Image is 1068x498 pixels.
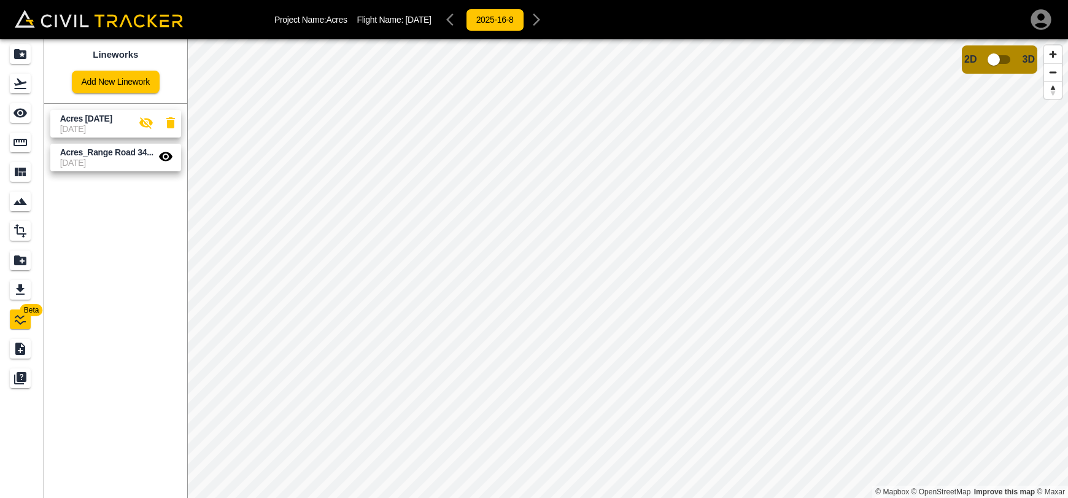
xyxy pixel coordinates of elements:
[406,15,431,25] span: [DATE]
[911,488,971,496] a: OpenStreetMap
[357,15,431,25] p: Flight Name:
[187,39,1068,498] canvas: Map
[974,488,1035,496] a: Map feedback
[1023,54,1035,65] span: 3D
[1044,63,1062,81] button: Zoom out
[1044,81,1062,99] button: Reset bearing to north
[466,9,524,31] button: 2025-16-8
[15,10,183,27] img: Civil Tracker
[875,488,909,496] a: Mapbox
[964,54,977,65] span: 2D
[274,15,347,25] p: Project Name: Acres
[1037,488,1065,496] a: Maxar
[1044,45,1062,63] button: Zoom in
